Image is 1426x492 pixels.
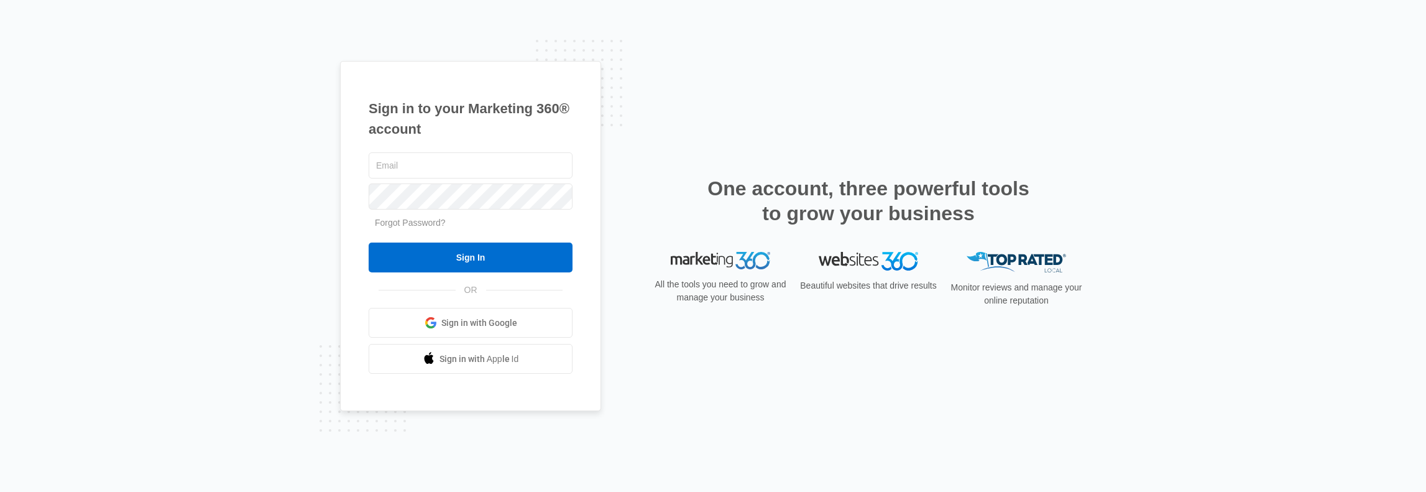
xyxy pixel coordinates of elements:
[439,353,519,366] span: Sign in with Apple Id
[441,317,517,330] span: Sign in with Google
[369,152,573,179] input: Email
[369,243,573,272] input: Sign In
[375,218,446,228] a: Forgot Password?
[799,279,938,292] p: Beautiful websites that drive results
[704,176,1033,226] h2: One account, three powerful tools to grow your business
[369,308,573,338] a: Sign in with Google
[671,252,770,269] img: Marketing 360
[967,252,1066,272] img: Top Rated Local
[947,281,1086,307] p: Monitor reviews and manage your online reputation
[456,284,486,297] span: OR
[369,98,573,139] h1: Sign in to your Marketing 360® account
[369,344,573,374] a: Sign in with Apple Id
[651,278,790,304] p: All the tools you need to grow and manage your business
[819,252,918,270] img: Websites 360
